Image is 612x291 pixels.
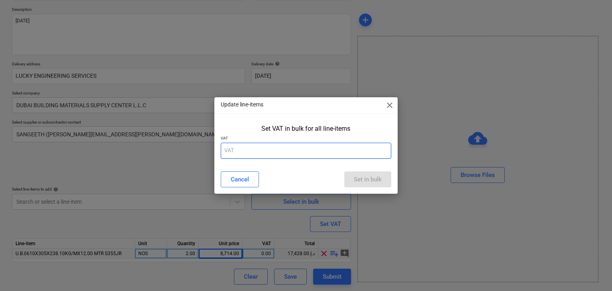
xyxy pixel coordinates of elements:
iframe: Chat Widget [572,253,612,291]
div: Set VAT in bulk for all line-items [261,125,350,132]
input: VAT [221,143,392,159]
button: Cancel [221,171,259,187]
div: Cancel [231,174,249,185]
p: Update line-items [221,100,263,109]
p: VAT [221,136,392,142]
span: close [385,100,394,110]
